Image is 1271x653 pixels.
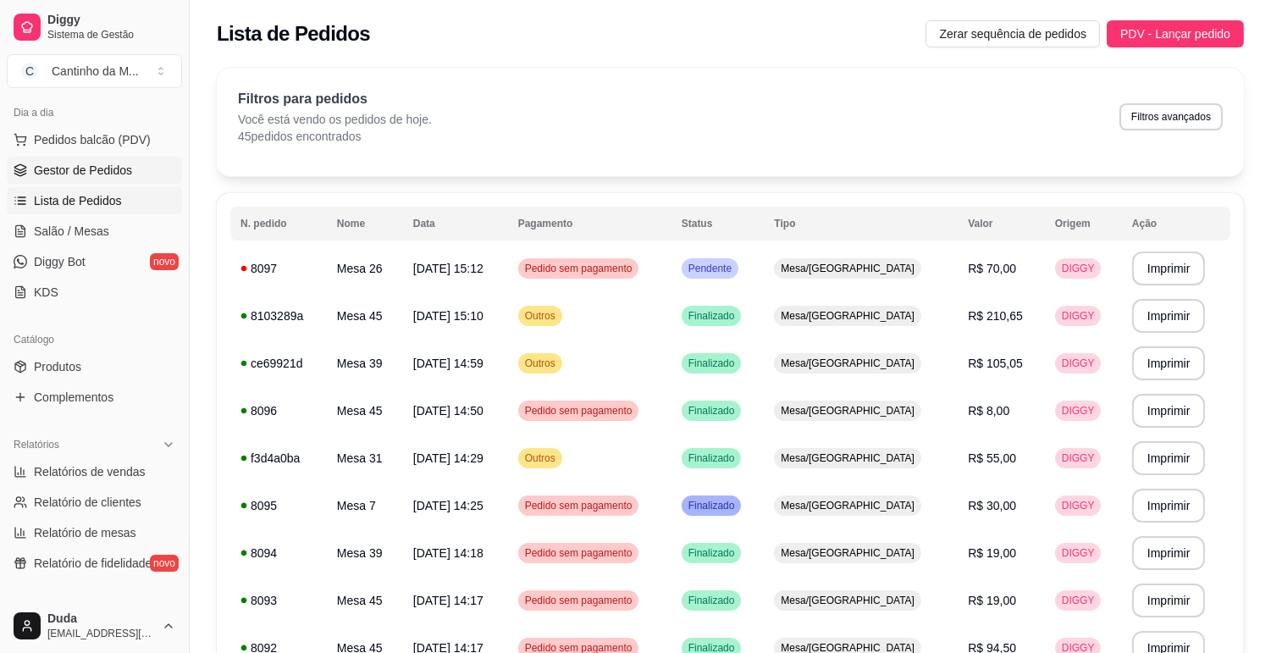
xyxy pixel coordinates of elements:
span: R$ 70,00 [968,262,1016,275]
span: KDS [34,284,58,301]
p: Você está vendo os pedidos de hoje. [238,111,432,128]
th: Origem [1045,207,1122,241]
a: Gestor de Pedidos [7,157,182,184]
span: R$ 105,05 [968,357,1023,370]
span: Finalizado [685,357,738,370]
a: Produtos [7,353,182,380]
span: Mesa/[GEOGRAPHIC_DATA] [777,546,918,560]
h2: Lista de Pedidos [217,20,370,47]
a: Relatório de clientes [7,489,182,516]
button: Imprimir [1132,441,1206,475]
div: 8094 [240,545,317,562]
th: N. pedido [230,207,327,241]
span: Pedido sem pagamento [522,546,636,560]
span: [DATE] 15:12 [413,262,484,275]
td: Mesa 39 [327,529,403,577]
th: Nome [327,207,403,241]
a: Lista de Pedidos [7,187,182,214]
span: Mesa/[GEOGRAPHIC_DATA] [777,594,918,607]
div: ce69921d [240,355,317,372]
div: f3d4a0ba [240,450,317,467]
span: Duda [47,611,155,627]
span: [DATE] 14:17 [413,594,484,607]
a: Diggy Botnovo [7,248,182,275]
div: 8095 [240,497,317,514]
th: Ação [1122,207,1230,241]
a: Relatório de fidelidadenovo [7,550,182,577]
p: Filtros para pedidos [238,89,432,109]
span: R$ 30,00 [968,499,1016,512]
a: Relatório de mesas [7,519,182,546]
span: Relatório de fidelidade [34,555,152,572]
button: Imprimir [1132,394,1206,428]
div: 8097 [240,260,317,277]
span: Finalizado [685,499,738,512]
span: Mesa/[GEOGRAPHIC_DATA] [777,262,918,275]
span: DIGGY [1058,499,1098,512]
span: [DATE] 14:50 [413,404,484,418]
div: 8103289a [240,307,317,324]
span: Outros [522,451,559,465]
span: Finalizado [685,451,738,465]
span: Mesa/[GEOGRAPHIC_DATA] [777,499,918,512]
span: Pedido sem pagamento [522,404,636,418]
span: Finalizado [685,546,738,560]
span: DIGGY [1058,451,1098,465]
span: Gestor de Pedidos [34,162,132,179]
span: Finalizado [685,309,738,323]
span: Relatório de clientes [34,494,141,511]
th: Pagamento [508,207,671,241]
div: Gerenciar [7,597,182,624]
button: Imprimir [1132,536,1206,570]
span: Diggy [47,13,175,28]
span: [EMAIL_ADDRESS][DOMAIN_NAME] [47,627,155,640]
span: DIGGY [1058,594,1098,607]
a: Relatórios de vendas [7,458,182,485]
div: 8096 [240,402,317,419]
td: Mesa 45 [327,577,403,624]
span: C [21,63,38,80]
span: DIGGY [1058,404,1098,418]
span: Mesa/[GEOGRAPHIC_DATA] [777,451,918,465]
span: Mesa/[GEOGRAPHIC_DATA] [777,357,918,370]
span: R$ 210,65 [968,309,1023,323]
span: Complementos [34,389,113,406]
span: [DATE] 14:29 [413,451,484,465]
div: Catálogo [7,326,182,353]
span: DIGGY [1058,357,1098,370]
td: Mesa 7 [327,482,403,529]
span: Pedidos balcão (PDV) [34,131,151,148]
span: Outros [522,309,559,323]
span: Diggy Bot [34,253,86,270]
span: R$ 55,00 [968,451,1016,465]
span: Pedido sem pagamento [522,499,636,512]
span: [DATE] 14:25 [413,499,484,512]
span: Relatórios [14,438,59,451]
p: 45 pedidos encontrados [238,128,432,145]
span: Pedido sem pagamento [522,262,636,275]
span: Salão / Mesas [34,223,109,240]
span: [DATE] 14:18 [413,546,484,560]
a: DiggySistema de Gestão [7,7,182,47]
div: Cantinho da M ... [52,63,139,80]
span: Relatório de mesas [34,524,136,541]
span: Mesa/[GEOGRAPHIC_DATA] [777,309,918,323]
span: Relatórios de vendas [34,463,146,480]
a: Salão / Mesas [7,218,182,245]
td: Mesa 26 [327,245,403,292]
td: Mesa 45 [327,292,403,340]
td: Mesa 45 [327,387,403,434]
button: Pedidos balcão (PDV) [7,126,182,153]
button: Imprimir [1132,346,1206,380]
span: DIGGY [1058,546,1098,560]
span: Pendente [685,262,735,275]
span: Outros [522,357,559,370]
span: PDV - Lançar pedido [1120,25,1230,43]
span: Mesa/[GEOGRAPHIC_DATA] [777,404,918,418]
span: DIGGY [1058,262,1098,275]
button: Duda[EMAIL_ADDRESS][DOMAIN_NAME] [7,606,182,646]
span: R$ 8,00 [968,404,1009,418]
button: Select a team [7,54,182,88]
button: Filtros avançados [1119,103,1223,130]
button: Imprimir [1132,299,1206,333]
